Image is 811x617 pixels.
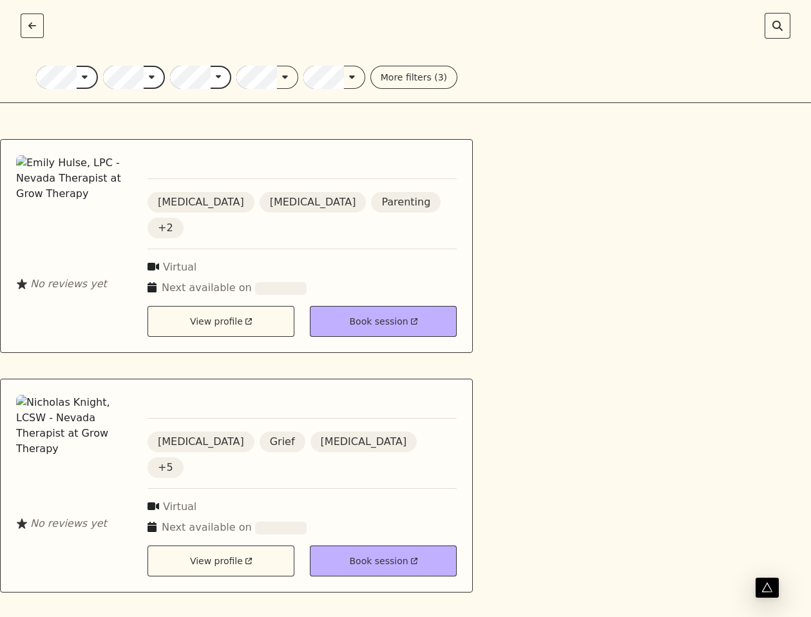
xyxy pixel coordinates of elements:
div: No reviews yet [16,516,132,531]
span: Virtual [163,500,196,513]
input: accepting [36,63,77,91]
div: Book session [310,546,457,576]
a: Book sessionOpens in new window [310,306,457,337]
input: Specialties [236,63,277,91]
button: Search by provider name open input [765,13,790,39]
div: +5 [148,457,184,478]
span: Next available on [162,521,252,533]
svg: Opens in new window [245,318,253,325]
a: View profileOpens in new window [148,546,294,576]
input: Treatment methods [303,63,344,91]
div: Parenting [371,192,441,213]
span: Virtual [163,261,196,273]
img: Emily Hulse, LPC - Nevada Therapist at Grow Therapy [16,155,132,271]
div: [MEDICAL_DATA] [310,432,417,452]
button: More filters (3) [370,66,457,89]
div: [MEDICAL_DATA] [260,192,367,213]
span: Next available on [162,281,252,294]
input: Setting [103,63,144,91]
svg: Opens in new window [245,558,253,565]
div: [MEDICAL_DATA] [148,192,254,213]
a: View profileOpens in new window [148,306,294,337]
div: View profile [148,306,294,337]
div: Book session [310,306,457,337]
button: Go back [21,14,44,38]
div: View profile [148,546,294,576]
a: Book sessionOpens in new window [310,546,457,576]
div: +2 [148,218,184,238]
div: No reviews yet [16,276,132,292]
svg: Opens in new window [411,318,418,325]
div: Grief [260,432,305,452]
svg: Opens in new window [411,558,418,565]
img: Nicholas Knight, LCSW - Nevada Therapist at Grow Therapy [16,395,132,511]
input: Psychiatric Care [170,63,211,91]
div: [MEDICAL_DATA] [148,432,254,452]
